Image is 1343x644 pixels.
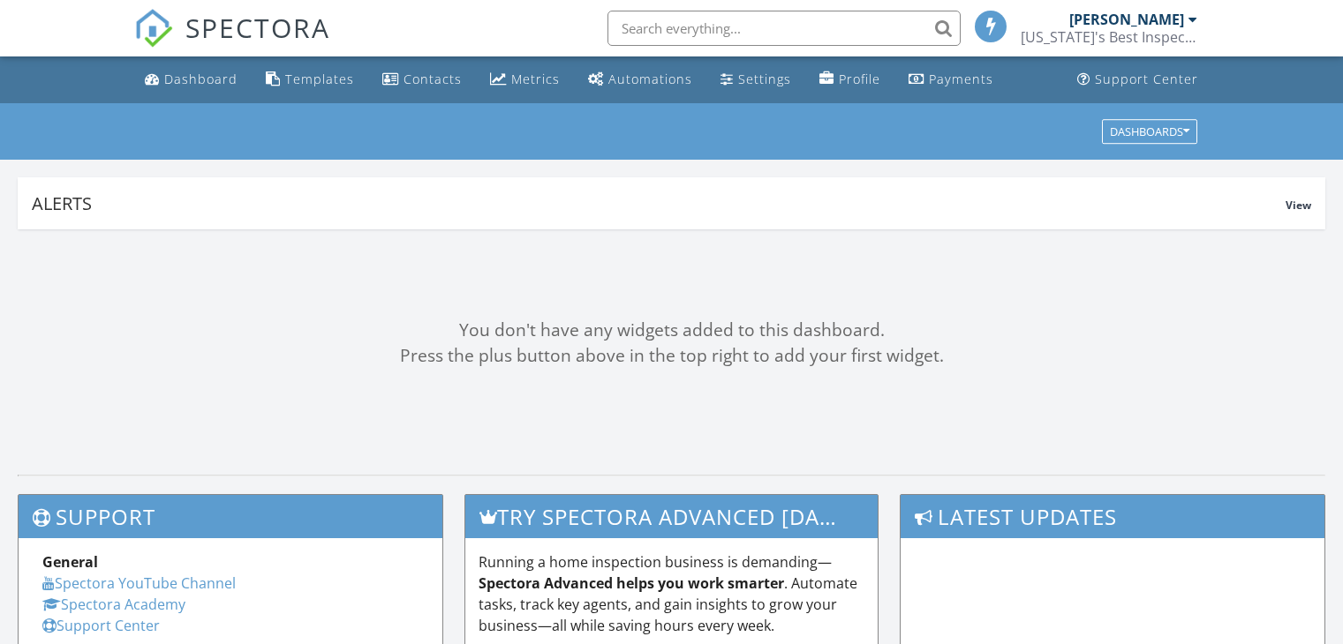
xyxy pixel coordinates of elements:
[18,318,1325,343] div: You don't have any widgets added to this dashboard.
[1021,28,1197,46] div: Florida's Best Inspections
[164,71,238,87] div: Dashboard
[185,9,330,46] span: SPECTORA
[929,71,993,87] div: Payments
[42,573,236,593] a: Spectora YouTube Channel
[511,71,560,87] div: Metrics
[404,71,462,87] div: Contacts
[375,64,469,96] a: Contacts
[134,9,173,48] img: The Best Home Inspection Software - Spectora
[812,64,887,96] a: Company Profile
[42,616,160,635] a: Support Center
[839,71,880,87] div: Profile
[1095,71,1198,87] div: Support Center
[607,11,961,46] input: Search everything...
[581,64,699,96] a: Automations (Basic)
[285,71,354,87] div: Templates
[483,64,567,96] a: Metrics
[1102,119,1197,144] button: Dashboards
[479,573,784,593] strong: Spectora Advanced helps you work smarter
[1286,198,1311,213] span: View
[738,71,791,87] div: Settings
[1110,125,1189,138] div: Dashboards
[465,495,879,538] h3: Try spectora advanced [DATE]
[134,24,330,61] a: SPECTORA
[1069,11,1184,28] div: [PERSON_NAME]
[901,495,1324,538] h3: Latest Updates
[138,64,245,96] a: Dashboard
[42,552,98,572] strong: General
[42,595,185,614] a: Spectora Academy
[19,495,442,538] h3: Support
[32,191,1286,215] div: Alerts
[902,64,1000,96] a: Payments
[1070,64,1205,96] a: Support Center
[18,343,1325,369] div: Press the plus button above in the top right to add your first widget.
[608,71,692,87] div: Automations
[479,551,865,636] p: Running a home inspection business is demanding— . Automate tasks, track key agents, and gain ins...
[259,64,361,96] a: Templates
[713,64,798,96] a: Settings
